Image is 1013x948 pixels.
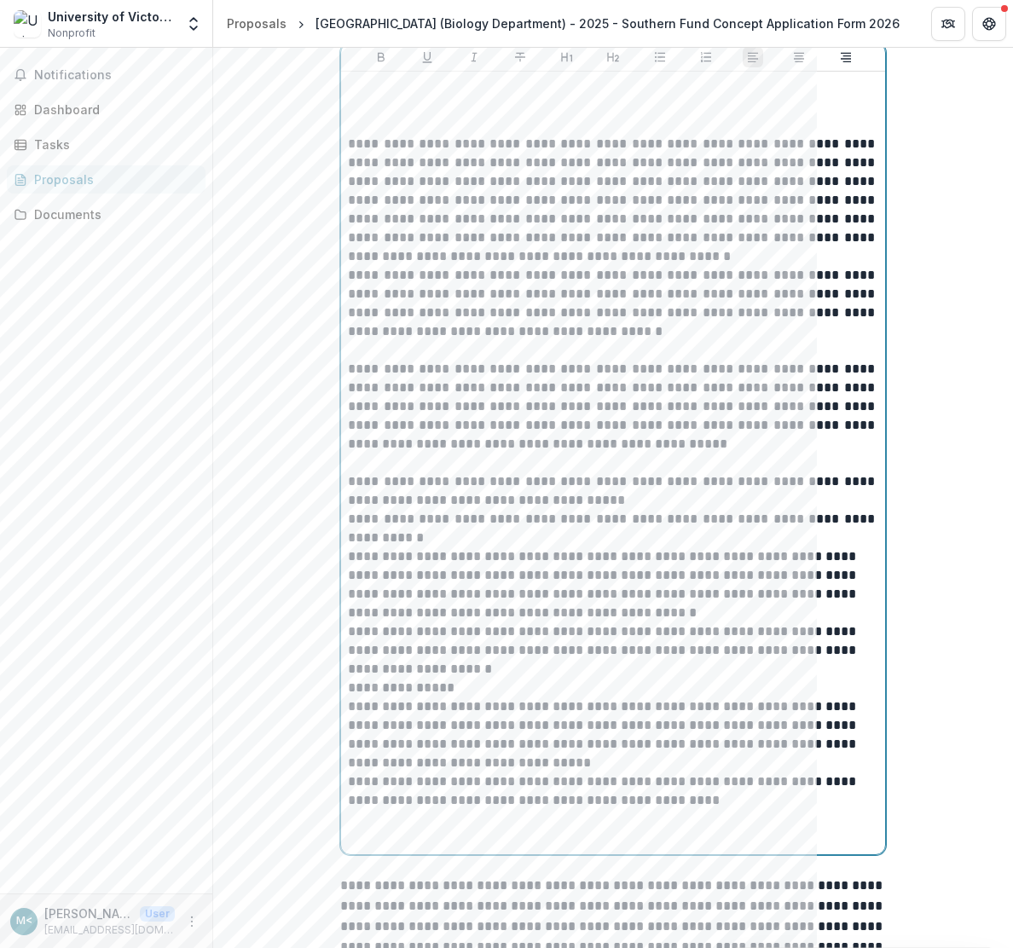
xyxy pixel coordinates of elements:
[34,136,192,153] div: Tasks
[140,906,175,922] p: User
[34,205,192,223] div: Documents
[48,8,175,26] div: University of Victoria (Biology Department)
[34,68,199,83] span: Notifications
[789,47,809,67] button: Align Center
[743,47,763,67] button: Align Left
[464,47,484,67] button: Italicize
[44,905,133,922] p: [PERSON_NAME] (UVic) <[EMAIL_ADDRESS][DOMAIN_NAME]>
[7,130,205,159] a: Tasks
[14,10,41,38] img: University of Victoria (Biology Department)
[315,14,900,32] div: [GEOGRAPHIC_DATA] (Biology Department) - 2025 - Southern Fund Concept Application Form 2026
[836,47,856,67] button: Align Right
[371,47,391,67] button: Bold
[34,171,192,188] div: Proposals
[16,916,32,927] div: Mack Bartlett (UVic) <mbartlett@uvic.ca>
[220,11,906,36] nav: breadcrumb
[7,200,205,228] a: Documents
[182,911,202,932] button: More
[7,61,205,89] button: Notifications
[227,14,287,32] div: Proposals
[510,47,530,67] button: Strike
[650,47,670,67] button: Bullet List
[34,101,192,118] div: Dashboard
[7,95,205,124] a: Dashboard
[417,47,437,67] button: Underline
[48,26,96,41] span: Nonprofit
[972,7,1006,41] button: Get Help
[182,7,205,41] button: Open entity switcher
[557,47,577,67] button: Heading 1
[220,11,293,36] a: Proposals
[931,7,965,41] button: Partners
[603,47,623,67] button: Heading 2
[696,47,716,67] button: Ordered List
[7,165,205,194] a: Proposals
[44,922,175,938] p: [EMAIL_ADDRESS][DOMAIN_NAME]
